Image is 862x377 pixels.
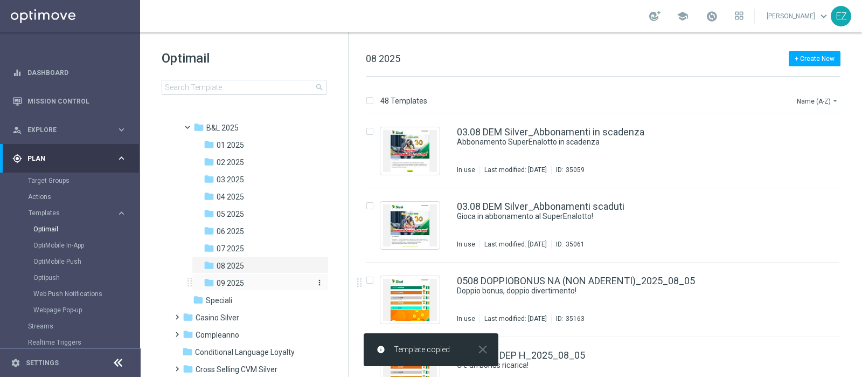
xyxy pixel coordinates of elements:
[193,122,204,133] i: folder
[677,10,689,22] span: school
[28,209,127,217] button: Templates keyboard_arrow_right
[27,155,116,162] span: Plan
[12,68,22,78] i: equalizer
[217,192,244,202] span: 04 2025
[28,334,139,351] div: Realtime Triggers
[766,8,831,24] a: [PERSON_NAME]keyboard_arrow_down
[193,294,204,305] i: folder
[313,278,324,288] button: more_vert
[383,130,437,172] img: 35059.jpeg
[33,273,112,282] a: Optipush
[551,240,585,249] div: ID:
[457,137,794,147] div: Abbonamento SuperEnalotto in scadenza
[33,253,139,270] div: OptiMobile Push
[355,263,860,337] div: Press SPACE to select this row.
[551,166,585,174] div: ID:
[315,278,324,287] i: more_vert
[217,175,244,184] span: 03 2025
[116,208,127,218] i: keyboard_arrow_right
[28,318,139,334] div: Streams
[162,80,326,95] input: Search Template
[831,97,839,105] i: arrow_drop_down
[33,257,112,266] a: OptiMobile Push
[12,154,127,163] button: gps_fixed Plan keyboard_arrow_right
[33,302,139,318] div: Webpage Pop-up
[12,87,127,115] div: Mission Control
[457,211,794,222] div: Gioca in abbonamento al SuperEnalotto!
[818,10,830,22] span: keyboard_arrow_down
[480,166,551,174] div: Last modified: [DATE]
[476,342,490,357] i: close
[789,51,840,66] button: + Create New
[204,139,214,150] i: folder
[457,276,695,286] a: 0508 DOPPIOBONUS NA (NON ADERENTI)_2025_08_05
[183,312,193,323] i: folder
[196,330,239,340] span: Compleanno
[315,83,324,92] span: search
[27,58,127,87] a: Dashboard
[33,241,112,250] a: OptiMobile In-App
[480,314,551,323] div: Last modified: [DATE]
[383,279,437,321] img: 35163.jpeg
[27,87,127,115] a: Mission Control
[204,208,214,219] i: folder
[457,166,475,174] div: In use
[566,240,585,249] div: 35061
[457,360,794,371] div: C'è un bonus ricarica!
[475,345,490,354] button: close
[355,188,860,263] div: Press SPACE to select this row.
[116,153,127,163] i: keyboard_arrow_right
[12,68,127,77] button: equalizer Dashboard
[383,204,437,246] img: 35061.jpeg
[183,364,193,374] i: folder
[204,156,214,167] i: folder
[182,346,193,357] i: folder
[457,211,769,222] a: Gioca in abbonamento al SuperEnalotto!
[33,221,139,237] div: Optimail
[33,225,112,234] a: Optimail
[217,261,244,271] span: 08 2025
[217,244,244,253] span: 07 2025
[26,360,59,366] a: Settings
[796,94,840,107] button: Name (A-Z)arrow_drop_down
[29,210,106,216] span: Templates
[162,50,326,67] h1: Optimail
[196,313,239,323] span: Casino Silver
[217,209,244,219] span: 05 2025
[551,314,585,323] div: ID:
[195,347,295,357] span: Conditional Language Loyalty
[12,154,116,163] div: Plan
[27,127,116,133] span: Explore
[217,278,244,288] span: 09 2025
[457,202,624,211] a: 03.08 DEM Silver_Abbonamenti scaduti
[457,286,794,296] div: Doppio bonus, doppio divertimento!
[217,140,244,150] span: 01 2025
[366,53,400,64] span: 08 2025
[116,125,127,135] i: keyboard_arrow_right
[457,240,475,249] div: In use
[28,176,112,185] a: Target Groups
[204,191,214,202] i: folder
[12,97,127,106] button: Mission Control
[33,237,139,253] div: OptiMobile In-App
[457,351,585,360] a: 0508 LOT DEP H_2025_08_05
[33,290,112,298] a: Web Push Notifications
[28,193,112,201] a: Actions
[33,306,112,314] a: Webpage Pop-up
[29,210,116,216] div: Templates
[206,296,232,305] span: Speciali
[394,345,450,354] span: Template copied
[12,126,127,134] div: person_search Explore keyboard_arrow_right
[12,125,22,135] i: person_search
[183,329,193,340] i: folder
[380,96,427,106] p: 48 Templates
[566,166,585,174] div: 35059
[480,240,551,249] div: Last modified: [DATE]
[566,314,585,323] div: 35163
[457,360,769,371] a: C'è un bonus ricarica!
[12,125,116,135] div: Explore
